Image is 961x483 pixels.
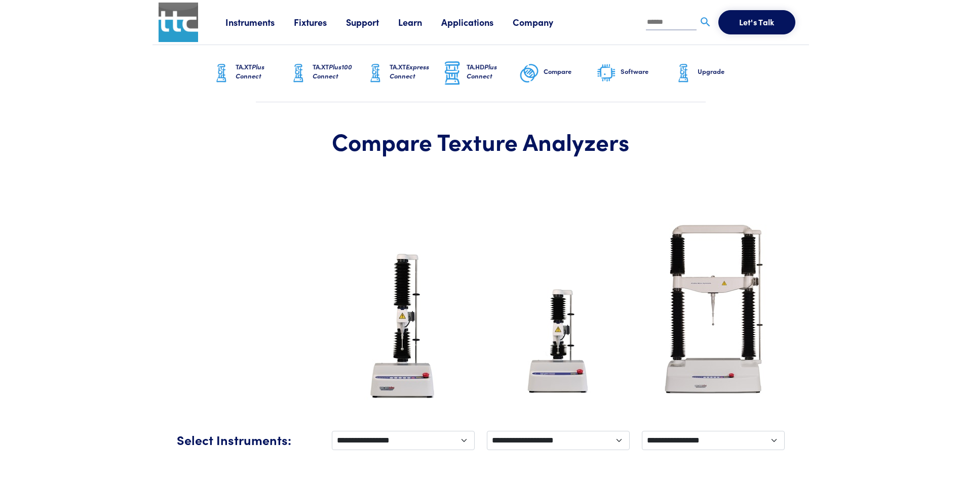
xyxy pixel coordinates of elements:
[515,271,602,411] img: ta-xt-express-analyzer.jpg
[596,63,617,84] img: software-graphic.png
[288,61,309,86] img: ta-xt-graphic.png
[718,10,795,34] button: Let's Talk
[356,246,450,411] img: ta-xt-plus-analyzer.jpg
[365,61,386,86] img: ta-xt-graphic.png
[313,62,352,80] span: Plus100 Connect
[467,62,497,80] span: Plus Connect
[177,127,785,156] h1: Compare Texture Analyzers
[441,16,513,28] a: Applications
[442,60,463,87] img: ta-hd-graphic.png
[159,3,198,42] img: ttc_logo_1x1_v1.0.png
[177,431,320,449] h5: Select Instruments:
[519,61,540,86] img: compare-graphic.png
[390,62,429,80] span: Express Connect
[544,67,596,76] h6: Compare
[398,16,441,28] a: Learn
[467,62,519,80] h6: TA.HD
[225,16,294,28] a: Instruments
[211,61,232,86] img: ta-xt-graphic.png
[294,16,346,28] a: Fixtures
[645,208,782,411] img: ta-hd-analyzer.jpg
[673,61,694,86] img: ta-xt-graphic.png
[621,67,673,76] h6: Software
[211,45,288,102] a: TA.XTPlus Connect
[519,45,596,102] a: Compare
[236,62,264,80] span: Plus Connect
[288,45,365,102] a: TA.XTPlus100 Connect
[513,16,572,28] a: Company
[596,45,673,102] a: Software
[390,62,442,80] h6: TA.XT
[442,45,519,102] a: TA.HDPlus Connect
[313,62,365,80] h6: TA.XT
[698,67,750,76] h6: Upgrade
[236,62,288,80] h6: TA.XT
[365,45,442,102] a: TA.XTExpress Connect
[346,16,398,28] a: Support
[673,45,750,102] a: Upgrade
